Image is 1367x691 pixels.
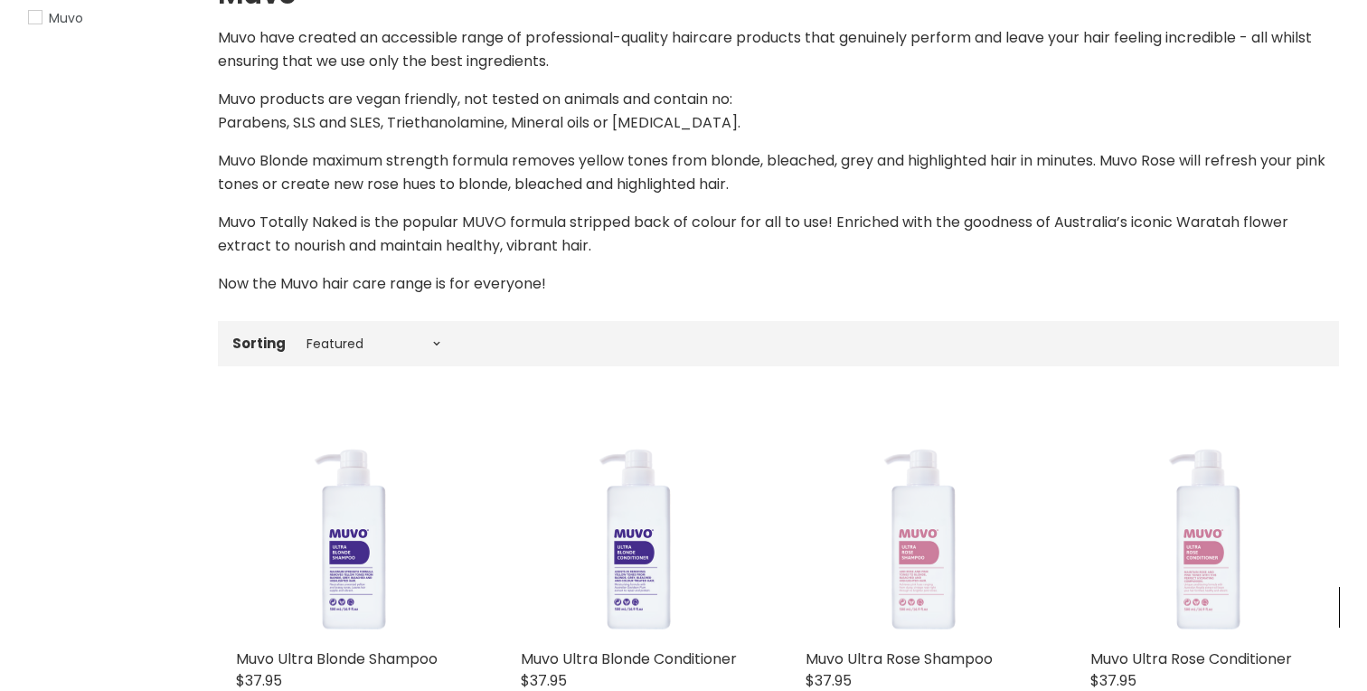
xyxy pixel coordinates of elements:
[806,670,852,691] span: $37.95
[218,211,1339,258] p: Muvo Totally Naked is the popular MUVO formula stripped back of colour for all to use! Enriched w...
[232,336,286,351] label: Sorting
[218,150,1211,171] span: Muvo Blonde maximum strength formula removes yellow tones from blonde, bleached, grey and highlig...
[521,648,737,669] a: Muvo Ultra Blonde Conditioner
[236,410,467,640] a: Muvo Ultra Blonde Shampoo Muvo Ultra Blonde Shampoo
[218,272,1339,296] p: Now the Muvo hair care range is for everyone!
[49,9,83,27] span: Muvo
[218,27,1312,71] span: Muvo have created an accessible range of professional-quality haircare products that genuinely pe...
[218,149,1339,196] p: efresh your pink tones or create new rose hues to blonde, bleached and highlighted hair.
[236,670,282,691] span: $37.95
[236,648,438,669] a: Muvo Ultra Blonde Shampoo
[521,410,751,640] img: Muvo Ultra Blonde Conditioner
[236,410,467,640] img: Muvo Ultra Blonde Shampoo
[521,410,751,640] a: Muvo Ultra Blonde Conditioner Muvo Ultra Blonde Conditioner
[1090,410,1321,640] img: Muvo Ultra Rose Conditioner
[806,648,993,669] a: Muvo Ultra Rose Shampoo
[1090,648,1292,669] a: Muvo Ultra Rose Conditioner
[1090,670,1136,691] span: $37.95
[806,410,1036,640] img: Muvo Ultra Rose Shampoo
[28,8,195,28] a: Muvo
[521,670,567,691] span: $37.95
[218,112,740,133] span: Parabens, SLS and SLES, Triethanolamine, Mineral oils or [MEDICAL_DATA].
[218,89,732,109] span: Muvo products are vegan friendly, not tested on animals and contain no:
